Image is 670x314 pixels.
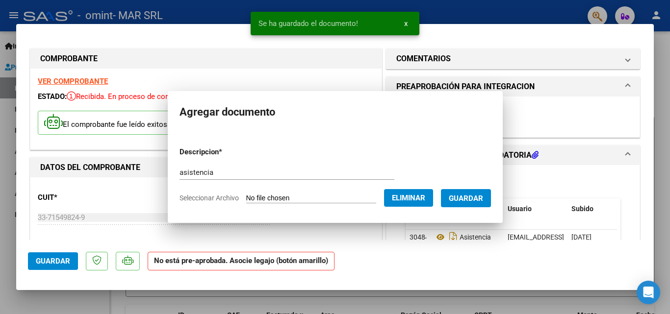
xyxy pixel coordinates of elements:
[404,19,408,28] span: x
[434,233,491,241] span: Asistencia
[40,54,98,63] strong: COMPROBANTE
[567,198,617,219] datatable-header-cell: Subido
[180,194,239,202] span: Seleccionar Archivo
[508,205,532,213] span: Usuario
[180,103,491,121] h2: Agregar documento
[387,145,640,165] mat-expansion-panel-header: DOCUMENTACIÓN RESPALDATORIA
[387,49,640,69] mat-expansion-panel-header: COMENTARIOS
[38,192,139,203] p: CUIT
[258,19,358,28] span: Se ha guardado el documento!
[447,229,460,245] i: Descargar documento
[504,198,567,219] datatable-header-cell: Usuario
[387,77,640,97] mat-expansion-panel-header: PREAPROBACIÓN PARA INTEGRACION
[148,252,335,271] strong: No está pre-aprobada. Asocie legajo (botón amarillo)
[617,198,666,219] datatable-header-cell: Acción
[396,53,451,65] h1: COMENTARIOS
[40,163,140,172] strong: DATOS DEL COMPROBANTE
[38,77,108,86] a: VER COMPROBANTE
[28,252,78,270] button: Guardar
[387,97,640,137] div: PREAPROBACIÓN PARA INTEGRACION
[410,233,429,241] span: 30484
[392,193,425,202] span: Eliminar
[571,205,593,213] span: Subido
[36,257,70,266] span: Guardar
[180,146,273,158] p: Descripcion
[441,189,491,207] button: Guardar
[637,281,660,304] div: Open Intercom Messenger
[38,111,200,135] p: El comprobante fue leído exitosamente.
[38,92,67,101] span: ESTADO:
[449,194,483,203] span: Guardar
[384,189,433,207] button: Eliminar
[396,81,535,93] h1: PREAPROBACIÓN PARA INTEGRACION
[67,92,263,101] span: Recibida. En proceso de confirmacion/aceptac por la OS.
[571,233,592,241] span: [DATE]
